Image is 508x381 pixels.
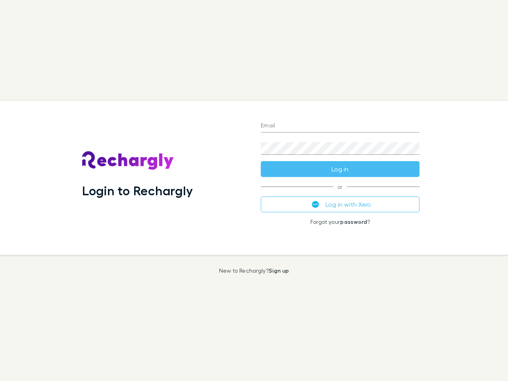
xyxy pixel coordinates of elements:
a: password [340,218,367,225]
img: Xero's logo [312,201,319,208]
img: Rechargly's Logo [82,151,174,170]
p: Forgot your ? [261,219,419,225]
a: Sign up [269,267,289,274]
p: New to Rechargly? [219,267,289,274]
button: Log in [261,161,419,177]
button: Log in with Xero [261,196,419,212]
h1: Login to Rechargly [82,183,193,198]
